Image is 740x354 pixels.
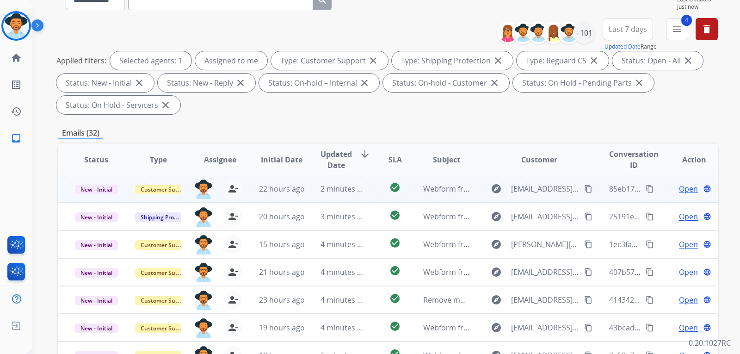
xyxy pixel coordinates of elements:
[389,293,401,304] mat-icon: check_circle
[259,211,305,222] span: 20 hours ago
[423,184,633,194] span: Webform from [EMAIL_ADDRESS][DOMAIN_NAME] on [DATE]
[194,291,213,310] img: agent-avatar
[150,154,167,165] span: Type
[703,296,711,304] mat-icon: language
[160,99,171,111] mat-icon: close
[584,296,592,304] mat-icon: content_copy
[11,52,22,63] mat-icon: home
[135,240,195,250] span: Customer Support
[194,263,213,282] img: agent-avatar
[194,318,213,338] img: agent-avatar
[194,235,213,255] img: agent-avatar
[135,185,195,194] span: Customer Support
[392,51,513,70] div: Type: Shipping Protection
[646,323,654,332] mat-icon: content_copy
[135,212,198,222] span: Shipping Protection
[511,322,579,333] span: [EMAIL_ADDRESS][DOMAIN_NAME]
[703,185,711,193] mat-icon: language
[321,323,370,333] span: 4 minutes ago
[646,268,654,276] mat-icon: content_copy
[228,239,239,250] mat-icon: person_remove
[194,180,213,199] img: agent-avatar
[521,154,557,165] span: Customer
[634,77,645,88] mat-icon: close
[228,267,239,278] mat-icon: person_remove
[491,322,502,333] mat-icon: explore
[11,133,22,144] mat-icon: inbox
[56,55,106,66] p: Applied filters:
[677,3,718,11] span: Just now
[689,337,731,348] p: 0.20.1027RC
[646,212,654,221] mat-icon: content_copy
[701,24,712,35] mat-icon: delete
[271,51,388,70] div: Type: Customer Support
[584,268,592,276] mat-icon: content_copy
[321,295,370,305] span: 4 minutes ago
[204,154,236,165] span: Assignee
[511,294,579,305] span: [EMAIL_ADDRESS][DOMAIN_NAME]
[75,268,118,278] span: New - Initial
[75,240,118,250] span: New - Initial
[489,77,500,88] mat-icon: close
[58,127,103,139] p: Emails (32)
[359,77,370,88] mat-icon: close
[368,55,379,66] mat-icon: close
[321,267,370,277] span: 4 minutes ago
[228,211,239,222] mat-icon: person_remove
[235,77,246,88] mat-icon: close
[359,149,370,160] mat-icon: arrow_downward
[681,15,692,26] span: 4
[259,74,379,92] div: Status: On-hold – Internal
[75,212,118,222] span: New - Initial
[511,183,579,194] span: [EMAIL_ADDRESS][DOMAIN_NAME]
[683,55,694,66] mat-icon: close
[491,267,502,278] mat-icon: explore
[646,185,654,193] mat-icon: content_copy
[228,183,239,194] mat-icon: person_remove
[158,74,255,92] div: Status: New - Reply
[75,323,118,333] span: New - Initial
[679,211,698,222] span: Open
[135,323,195,333] span: Customer Support
[584,212,592,221] mat-icon: content_copy
[493,55,504,66] mat-icon: close
[228,294,239,305] mat-icon: person_remove
[511,211,579,222] span: [EMAIL_ADDRESS][DOMAIN_NAME]
[261,154,302,165] span: Initial Date
[134,77,145,88] mat-icon: close
[423,323,633,333] span: Webform from [EMAIL_ADDRESS][DOMAIN_NAME] on [DATE]
[679,267,698,278] span: Open
[584,185,592,193] mat-icon: content_copy
[11,79,22,90] mat-icon: list_alt
[259,239,305,249] span: 15 hours ago
[511,267,579,278] span: [EMAIL_ADDRESS][DOMAIN_NAME]
[679,183,698,194] span: Open
[604,43,657,50] span: Range
[228,322,239,333] mat-icon: person_remove
[679,322,698,333] span: Open
[612,51,703,70] div: Status: Open - All
[609,27,647,31] span: Last 7 days
[259,323,305,333] span: 19 hours ago
[135,296,195,305] span: Customer Support
[194,207,213,227] img: agent-avatar
[517,51,609,70] div: Type: Reguard CS
[646,240,654,248] mat-icon: content_copy
[321,211,370,222] span: 3 minutes ago
[321,184,370,194] span: 2 minutes ago
[679,294,698,305] span: Open
[703,240,711,248] mat-icon: language
[604,43,641,50] button: Updated Date
[491,211,502,222] mat-icon: explore
[84,154,108,165] span: Status
[703,268,711,276] mat-icon: language
[672,24,683,35] mat-icon: menu
[75,296,118,305] span: New - Initial
[666,18,688,40] button: 4
[389,321,401,332] mat-icon: check_circle
[423,211,633,222] span: Webform from [EMAIL_ADDRESS][DOMAIN_NAME] on [DATE]
[423,267,633,277] span: Webform from [EMAIL_ADDRESS][DOMAIN_NAME] on [DATE]
[513,74,654,92] div: Status: On Hold - Pending Parts
[433,154,460,165] span: Subject
[584,240,592,248] mat-icon: content_copy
